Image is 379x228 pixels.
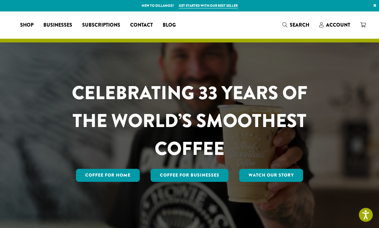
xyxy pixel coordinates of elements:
[20,21,33,29] span: Shop
[151,169,229,182] a: Coffee For Businesses
[15,20,38,30] a: Shop
[54,79,326,163] h1: CELEBRATING 33 YEARS OF THE WORLD’S SMOOTHEST COFFEE
[179,3,238,8] a: Get started with our best seller
[43,21,72,29] span: Businesses
[82,21,120,29] span: Subscriptions
[277,20,314,30] a: Search
[326,21,350,28] span: Account
[76,169,140,182] a: Coffee for Home
[239,169,303,182] a: Watch Our Story
[290,21,309,28] span: Search
[130,21,153,29] span: Contact
[163,21,176,29] span: Blog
